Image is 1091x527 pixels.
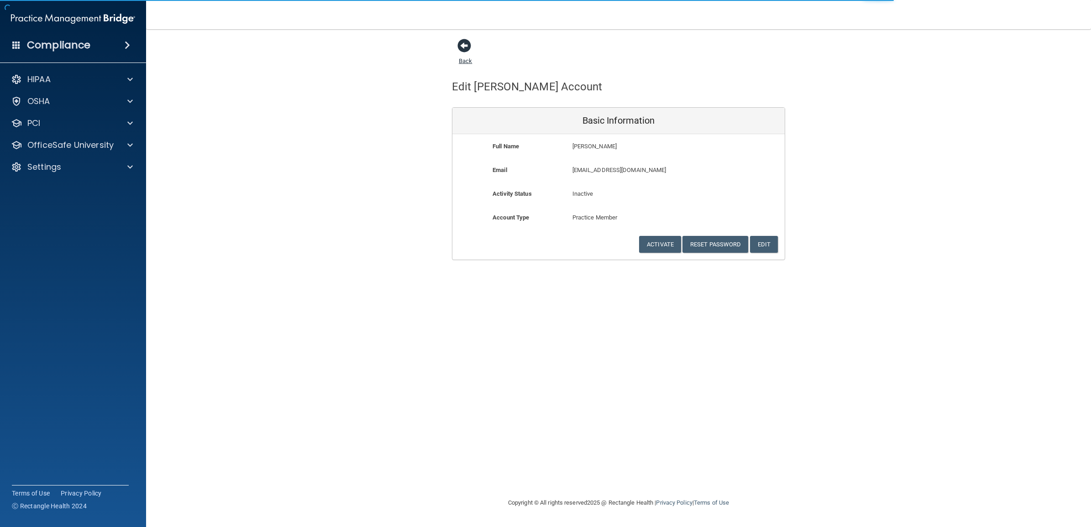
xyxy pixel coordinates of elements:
[11,140,133,151] a: OfficeSafe University
[694,499,729,506] a: Terms of Use
[639,236,681,253] button: Activate
[493,190,532,197] b: Activity Status
[750,236,778,253] button: Edit
[11,118,133,129] a: PCI
[656,499,692,506] a: Privacy Policy
[452,488,785,517] div: Copyright © All rights reserved 2025 @ Rectangle Health | |
[27,96,50,107] p: OSHA
[12,501,87,511] span: Ⓒ Rectangle Health 2024
[572,165,718,176] p: [EMAIL_ADDRESS][DOMAIN_NAME]
[11,10,135,28] img: PMB logo
[452,81,603,93] h4: Edit [PERSON_NAME] Account
[572,141,718,152] p: [PERSON_NAME]
[12,489,50,498] a: Terms of Use
[493,167,507,173] b: Email
[572,188,665,199] p: Inactive
[493,214,529,221] b: Account Type
[493,143,519,150] b: Full Name
[27,140,114,151] p: OfficeSafe University
[61,489,102,498] a: Privacy Policy
[27,162,61,172] p: Settings
[452,108,785,134] div: Basic Information
[682,236,748,253] button: Reset Password
[459,47,472,64] a: Back
[27,39,90,52] h4: Compliance
[27,74,51,85] p: HIPAA
[11,74,133,85] a: HIPAA
[27,118,40,129] p: PCI
[11,162,133,172] a: Settings
[11,96,133,107] a: OSHA
[572,212,665,223] p: Practice Member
